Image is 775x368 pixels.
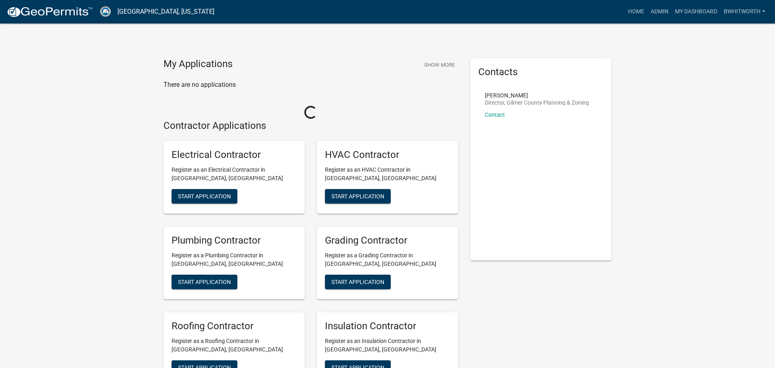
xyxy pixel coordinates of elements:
h5: Insulation Contractor [325,320,450,332]
button: Start Application [325,275,391,289]
button: Show More [421,58,458,71]
a: BWhitworth [721,4,769,19]
p: Register as an HVAC Contractor in [GEOGRAPHIC_DATA], [GEOGRAPHIC_DATA] [325,166,450,183]
h5: Roofing Contractor [172,320,297,332]
span: Start Application [331,193,384,200]
h5: HVAC Contractor [325,149,450,161]
p: Register as a Plumbing Contractor in [GEOGRAPHIC_DATA], [GEOGRAPHIC_DATA] [172,251,297,268]
p: Register as a Grading Contractor in [GEOGRAPHIC_DATA], [GEOGRAPHIC_DATA] [325,251,450,268]
a: Home [625,4,647,19]
h4: My Applications [163,58,232,70]
p: Director, Gilmer County Planning & Zoning [485,100,589,105]
p: Register as an Insulation Contractor in [GEOGRAPHIC_DATA], [GEOGRAPHIC_DATA] [325,337,450,354]
span: Start Application [178,193,231,200]
a: [GEOGRAPHIC_DATA], [US_STATE] [117,5,214,19]
span: Start Application [331,278,384,285]
p: [PERSON_NAME] [485,93,589,98]
button: Start Application [325,189,391,204]
a: Contact [485,111,505,118]
p: Register as an Electrical Contractor in [GEOGRAPHIC_DATA], [GEOGRAPHIC_DATA] [172,166,297,183]
button: Start Application [172,189,237,204]
a: Admin [647,4,672,19]
p: Register as a Roofing Contractor in [GEOGRAPHIC_DATA], [GEOGRAPHIC_DATA] [172,337,297,354]
h5: Plumbing Contractor [172,235,297,246]
h5: Electrical Contractor [172,149,297,161]
p: There are no applications [163,80,458,90]
h5: Contacts [478,66,603,78]
h5: Grading Contractor [325,235,450,246]
a: My Dashboard [672,4,721,19]
h4: Contractor Applications [163,120,458,132]
img: Gilmer County, Georgia [99,6,111,17]
button: Start Application [172,275,237,289]
span: Start Application [178,278,231,285]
